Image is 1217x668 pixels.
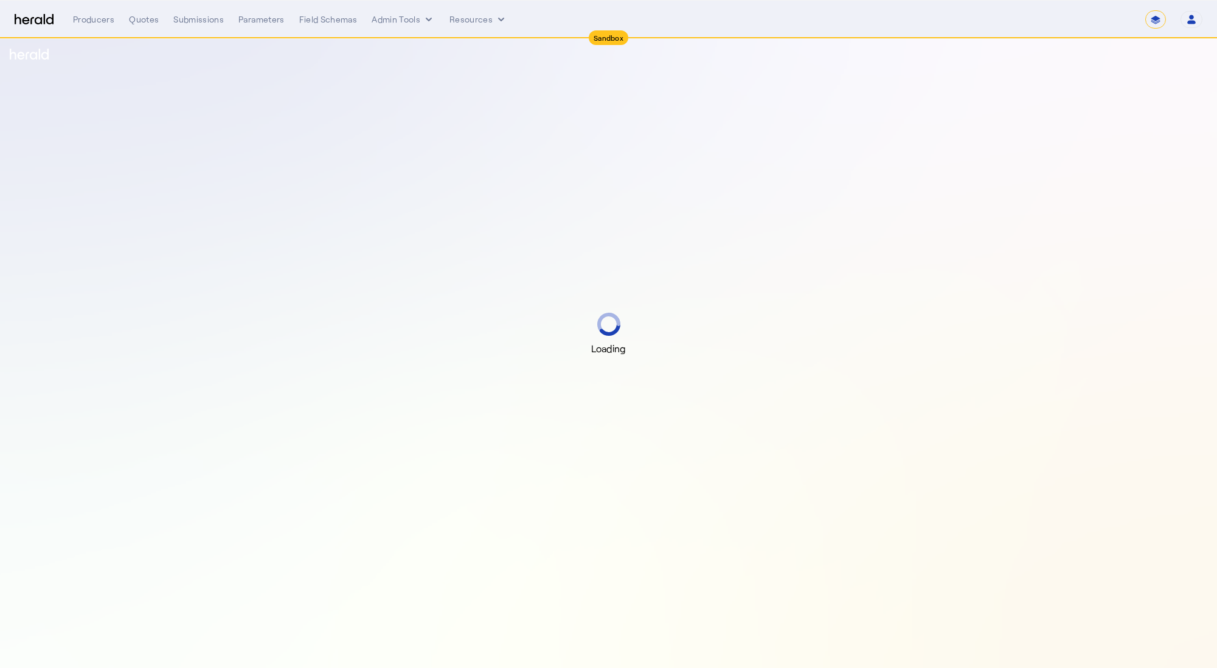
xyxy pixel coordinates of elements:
div: Producers [73,13,114,26]
div: Submissions [173,13,224,26]
div: Sandbox [589,30,628,45]
div: Quotes [129,13,159,26]
div: Field Schemas [299,13,358,26]
button: Resources dropdown menu [449,13,507,26]
div: Parameters [238,13,285,26]
img: Herald Logo [15,14,54,26]
button: internal dropdown menu [372,13,435,26]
